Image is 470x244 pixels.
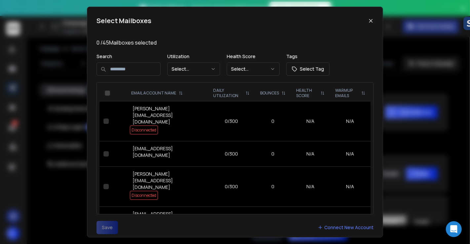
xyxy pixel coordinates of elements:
p: DAILY UTILIZATION [213,88,243,98]
p: Health Score [227,53,280,60]
p: 0 / 45 Mailboxes selected [97,39,373,47]
div: Open Intercom Messenger [446,221,462,237]
p: WARMUP EMAILS [335,88,359,98]
button: Select... [167,62,220,76]
p: Tags [286,53,330,60]
p: HEALTH SCORE [296,88,318,98]
button: Select... [227,62,280,76]
button: Select Tag [286,62,330,76]
p: Utilization [167,53,220,60]
p: Search [97,53,161,60]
